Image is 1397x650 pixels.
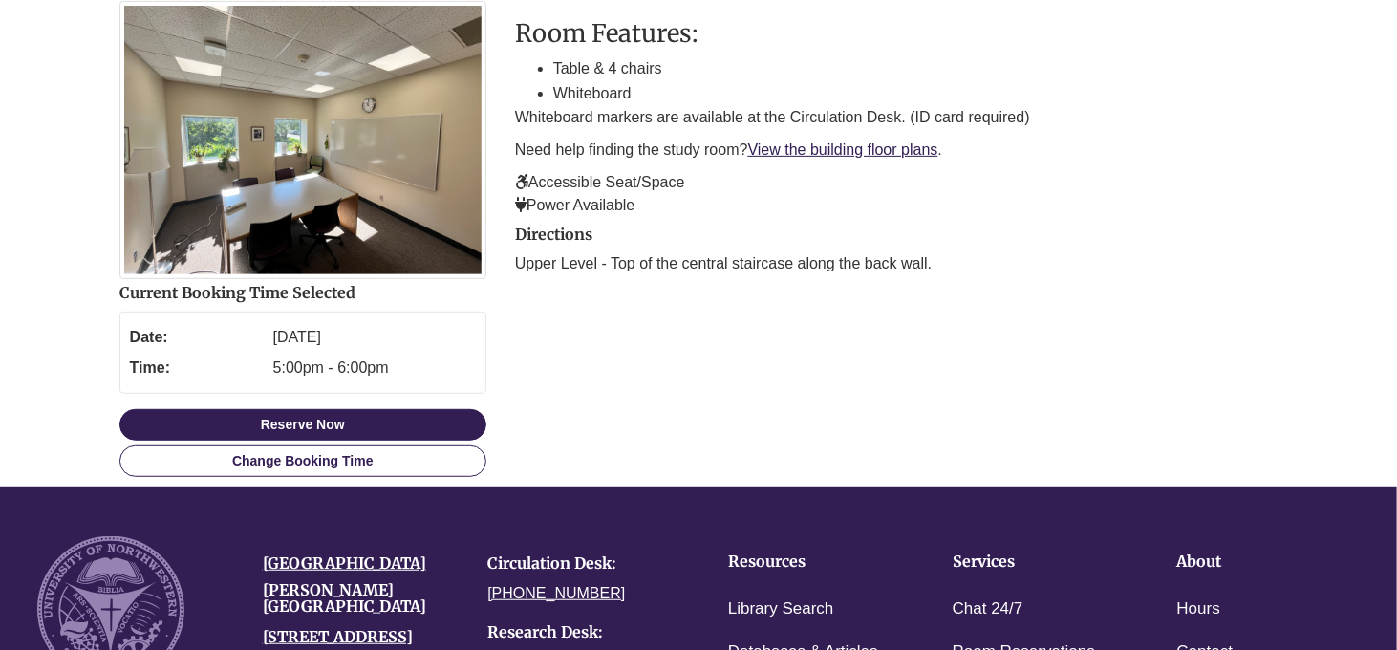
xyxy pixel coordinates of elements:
[515,20,1278,47] h3: Room Features:
[515,171,1278,217] p: Accessible Seat/Space Power Available
[119,285,486,302] h2: Current Booking Time Selected
[515,227,1278,244] h2: Directions
[515,139,1278,162] p: Need help finding the study room? .
[515,227,1278,276] div: directions
[553,81,1278,106] li: Whiteboard
[953,553,1118,571] h4: Services
[130,322,264,353] dt: Date:
[130,353,264,383] dt: Time:
[273,353,476,383] dd: 5:00pm - 6:00pm
[263,582,460,616] h4: [PERSON_NAME][GEOGRAPHIC_DATA]
[728,553,893,571] h4: Resources
[1177,553,1343,571] h4: About
[953,596,1023,623] a: Chat 24/7
[487,585,625,601] a: [PHONE_NUMBER]
[553,56,1278,81] li: Table & 4 chairs
[1177,596,1220,623] a: Hours
[487,555,684,573] h4: Circulation Desk:
[487,624,684,641] h4: Research Desk:
[515,20,1278,216] div: description
[273,322,476,353] dd: [DATE]
[119,1,486,279] img: Study Room 4
[119,445,486,477] a: Change Booking Time
[515,252,1278,275] p: Upper Level - Top of the central staircase along the back wall.
[119,409,486,441] button: Reserve Now
[728,596,834,623] a: Library Search
[263,553,426,573] a: [GEOGRAPHIC_DATA]
[748,141,938,158] a: View the building floor plans
[515,106,1278,129] p: Whiteboard markers are available at the Circulation Desk. (ID card required)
